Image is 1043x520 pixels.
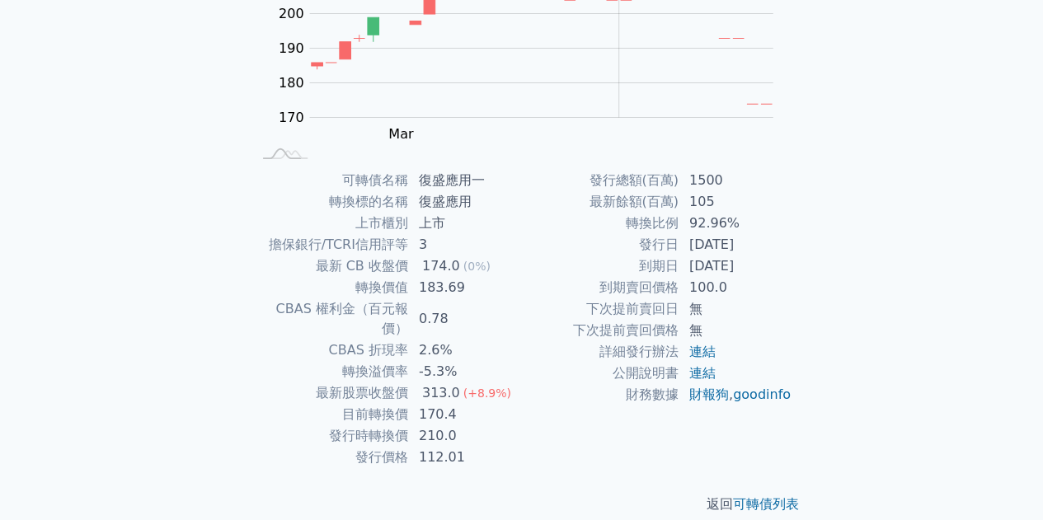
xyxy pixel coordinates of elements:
[409,234,522,255] td: 3
[251,361,409,382] td: 轉換溢價率
[251,298,409,340] td: CBAS 權利金（百元報價）
[251,404,409,425] td: 目前轉換價
[522,320,679,341] td: 下次提前賣回價格
[409,425,522,447] td: 210.0
[388,126,414,142] tspan: Mar
[733,386,791,402] a: goodinfo
[409,213,522,234] td: 上市
[679,320,792,341] td: 無
[522,384,679,405] td: 財務數據
[679,298,792,320] td: 無
[251,447,409,468] td: 發行價格
[419,383,463,403] div: 313.0
[522,234,679,255] td: 發行日
[251,234,409,255] td: 擔保銀行/TCRI信用評等
[679,384,792,405] td: ,
[409,191,522,213] td: 復盛應用
[522,298,679,320] td: 下次提前賣回日
[279,6,304,21] tspan: 200
[522,363,679,384] td: 公開說明書
[419,256,463,276] div: 174.0
[463,260,491,273] span: (0%)
[679,213,792,234] td: 92.96%
[522,191,679,213] td: 最新餘額(百萬)
[251,277,409,298] td: 轉換價值
[679,277,792,298] td: 100.0
[409,170,522,191] td: 復盛應用一
[679,234,792,255] td: [DATE]
[522,341,679,363] td: 詳細發行辦法
[961,441,1043,520] iframe: Chat Widget
[251,213,409,234] td: 上市櫃別
[689,344,716,359] a: 連結
[679,191,792,213] td: 105
[961,441,1043,520] div: 聊天小工具
[232,494,812,514] p: 返回
[409,277,522,298] td: 183.69
[279,40,304,56] tspan: 190
[409,361,522,382] td: -5.3%
[522,213,679,234] td: 轉換比例
[409,447,522,468] td: 112.01
[689,386,729,402] a: 財報狗
[279,75,304,91] tspan: 180
[251,425,409,447] td: 發行時轉換價
[251,170,409,191] td: 可轉債名稱
[251,382,409,404] td: 最新股票收盤價
[251,340,409,361] td: CBAS 折現率
[409,404,522,425] td: 170.4
[522,255,679,277] td: 到期日
[251,255,409,277] td: 最新 CB 收盤價
[251,191,409,213] td: 轉換標的名稱
[689,365,716,381] a: 連結
[279,110,304,125] tspan: 170
[679,170,792,191] td: 1500
[409,298,522,340] td: 0.78
[463,386,511,400] span: (+8.9%)
[522,277,679,298] td: 到期賣回價格
[409,340,522,361] td: 2.6%
[522,170,679,191] td: 發行總額(百萬)
[733,496,799,512] a: 可轉債列表
[679,255,792,277] td: [DATE]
